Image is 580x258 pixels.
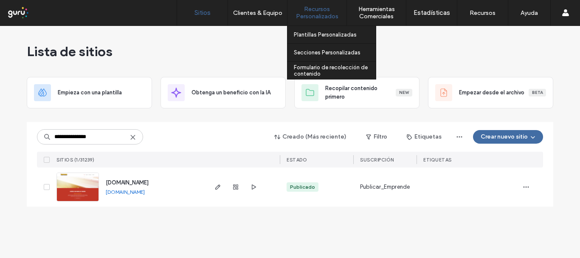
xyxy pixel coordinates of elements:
[294,31,357,38] label: Plantillas Personalizadas
[287,157,307,163] span: ESTADO
[18,6,42,14] span: Ayuda
[360,183,410,191] span: Publicar_Emprende
[396,89,412,96] div: New
[294,77,420,108] div: Recopilar contenido primeroNew
[290,183,315,191] div: Publicado
[160,77,286,108] div: Obtenga un beneficio con la IA
[106,179,149,186] a: [DOMAIN_NAME]
[423,157,452,163] span: ETIQUETAS
[191,88,270,97] span: Obtenga un beneficio con la IA
[459,88,524,97] span: Empezar desde el archivo
[194,9,211,17] label: Sitios
[294,44,376,61] a: Secciones Personalizadas
[27,77,152,108] div: Empieza con una plantilla
[325,84,396,101] span: Recopilar contenido primero
[106,189,145,195] a: [DOMAIN_NAME]
[529,89,546,96] div: Beta
[521,9,538,17] label: Ayuda
[58,88,122,97] span: Empieza con una plantilla
[470,9,496,17] label: Recursos
[347,6,406,20] label: Herramientas Comerciales
[233,9,282,17] label: Clientes & Equipo
[294,62,376,79] a: Formulario de recolección de contenido
[294,26,376,43] a: Plantillas Personalizadas
[287,6,346,20] label: Recursos Personalizados
[56,157,94,163] span: SITIOS (1/31239)
[360,157,394,163] span: Suscripción
[428,77,553,108] div: Empezar desde el archivoBeta
[294,49,360,56] label: Secciones Personalizadas
[358,130,396,144] button: Filtro
[473,130,543,144] button: Crear nuevo sitio
[294,64,376,77] label: Formulario de recolección de contenido
[27,43,113,60] span: Lista de sitios
[414,9,450,17] label: Estadísticas
[267,130,354,144] button: Creado (Más reciente)
[399,130,449,144] button: Etiquetas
